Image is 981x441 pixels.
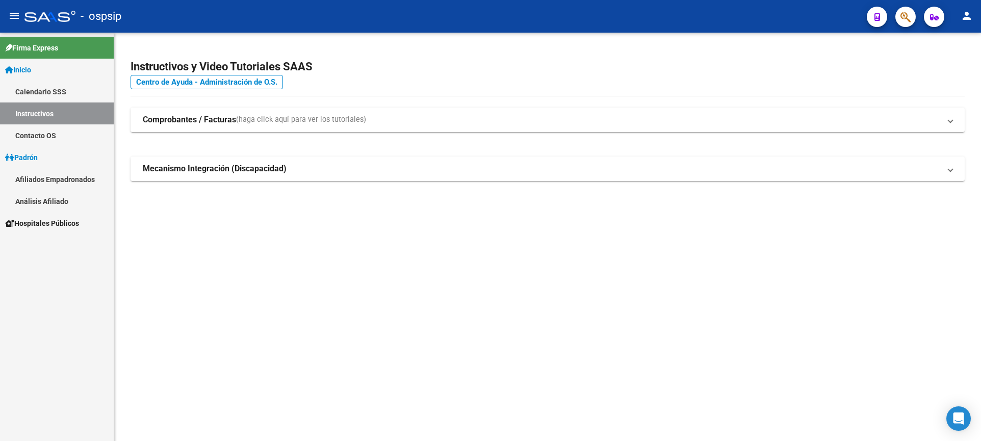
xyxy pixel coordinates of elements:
span: - ospsip [81,5,121,28]
mat-icon: menu [8,10,20,22]
mat-icon: person [961,10,973,22]
div: Open Intercom Messenger [946,406,971,431]
span: (haga click aquí para ver los tutoriales) [236,114,366,125]
span: Inicio [5,64,31,75]
mat-expansion-panel-header: Mecanismo Integración (Discapacidad) [131,157,965,181]
strong: Comprobantes / Facturas [143,114,236,125]
h2: Instructivos y Video Tutoriales SAAS [131,57,965,76]
span: Hospitales Públicos [5,218,79,229]
mat-expansion-panel-header: Comprobantes / Facturas(haga click aquí para ver los tutoriales) [131,108,965,132]
strong: Mecanismo Integración (Discapacidad) [143,163,287,174]
span: Firma Express [5,42,58,54]
span: Padrón [5,152,38,163]
a: Centro de Ayuda - Administración de O.S. [131,75,283,89]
